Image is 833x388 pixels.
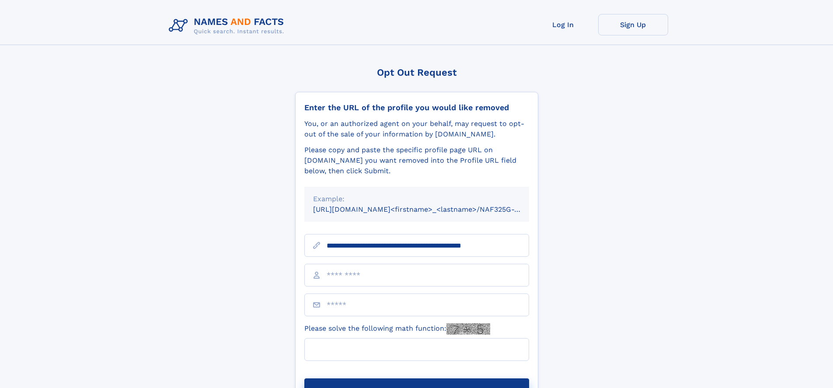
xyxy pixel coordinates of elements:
div: Enter the URL of the profile you would like removed [304,103,529,112]
div: Opt Out Request [295,67,538,78]
div: Please copy and paste the specific profile page URL on [DOMAIN_NAME] you want removed into the Pr... [304,145,529,176]
div: Example: [313,194,520,204]
a: Sign Up [598,14,668,35]
img: Logo Names and Facts [165,14,291,38]
label: Please solve the following math function: [304,323,490,335]
small: [URL][DOMAIN_NAME]<firstname>_<lastname>/NAF325G-xxxxxxxx [313,205,546,213]
div: You, or an authorized agent on your behalf, may request to opt-out of the sale of your informatio... [304,119,529,140]
a: Log In [528,14,598,35]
